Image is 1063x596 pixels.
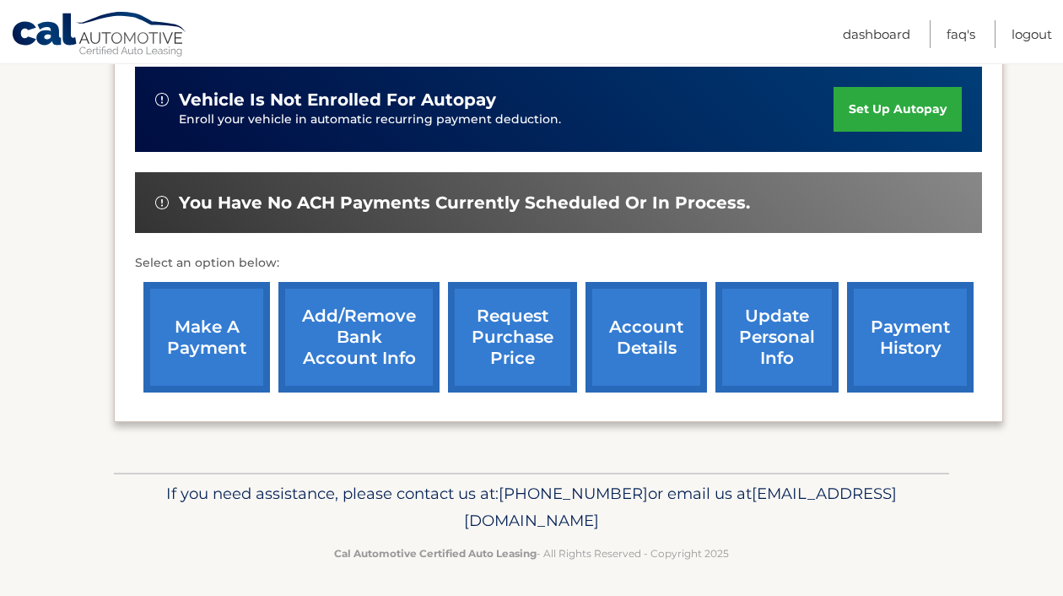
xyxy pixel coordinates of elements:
[179,192,750,214] span: You have no ACH payments currently scheduled or in process.
[1012,20,1052,48] a: Logout
[278,282,440,393] a: Add/Remove bank account info
[715,282,839,393] a: update personal info
[179,111,834,129] p: Enroll your vehicle in automatic recurring payment deduction.
[843,20,910,48] a: Dashboard
[155,196,169,209] img: alert-white.svg
[155,93,169,106] img: alert-white.svg
[947,20,975,48] a: FAQ's
[834,87,962,132] a: set up autopay
[125,545,938,562] p: - All Rights Reserved - Copyright 2025
[448,282,577,393] a: request purchase price
[143,282,270,393] a: make a payment
[585,282,707,393] a: account details
[847,282,974,393] a: payment history
[334,547,537,560] strong: Cal Automotive Certified Auto Leasing
[499,484,648,503] span: [PHONE_NUMBER]
[135,253,982,274] p: Select an option below:
[125,480,938,534] p: If you need assistance, please contact us at: or email us at
[11,11,188,60] a: Cal Automotive
[179,89,496,111] span: vehicle is not enrolled for autopay
[464,484,897,530] span: [EMAIL_ADDRESS][DOMAIN_NAME]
